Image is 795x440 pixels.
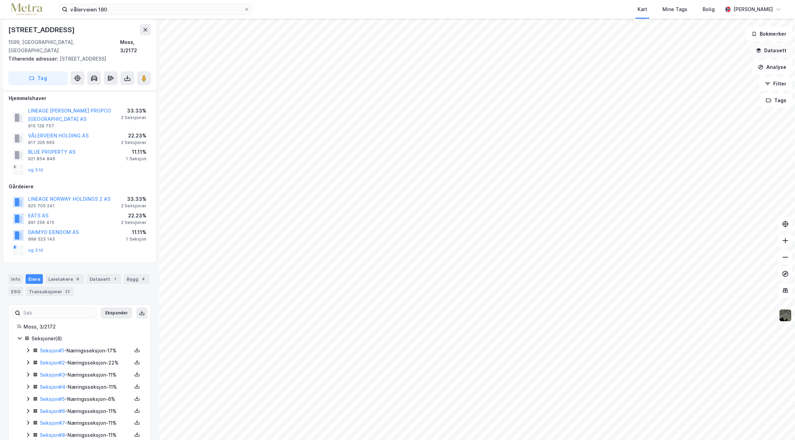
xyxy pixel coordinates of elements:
a: Seksjon#2 [40,360,65,366]
a: Seksjon#6 [40,408,65,414]
div: - Næringsseksjon - 22% [40,359,132,367]
div: 22.23% [121,132,146,140]
a: Seksjon#5 [40,396,65,402]
a: Seksjon#8 [40,432,65,438]
button: Ekspander [101,307,132,318]
div: 33.33% [121,107,146,115]
div: Kontrollprogram for chat [760,407,795,440]
div: - Næringsseksjon - 11% [40,431,132,439]
div: - Næringsseksjon - 11% [40,407,132,415]
div: Bolig [703,5,715,14]
div: [STREET_ADDRESS] [8,55,145,63]
div: 1599, [GEOGRAPHIC_DATA], [GEOGRAPHIC_DATA] [8,38,120,55]
button: Filter [759,77,792,91]
button: Analyse [752,60,792,74]
div: 991 256 415 [28,220,54,225]
div: 6 [74,276,81,282]
div: 22.23% [121,212,146,220]
div: Moss, 3/2172 [120,38,151,55]
div: 999 523 145 [28,236,55,242]
div: 1 [111,276,118,282]
div: 4 [140,276,147,282]
button: Tags [760,93,792,107]
div: 1 Seksjon [126,236,146,242]
div: 11.11% [126,228,146,236]
div: ESG [8,287,23,296]
a: Seksjon#7 [40,420,65,426]
div: Seksjoner ( 8 ) [31,334,142,343]
div: Moss, 3/2172 [24,323,142,331]
div: - Næringsseksjon - 17% [40,347,132,355]
div: - Næringsseksjon - 11% [40,383,132,391]
div: 11.11% [126,148,146,156]
img: metra-logo.256734c3b2bbffee19d4.png [11,3,42,16]
div: 2 Seksjoner [121,203,146,209]
div: 925 705 241 [28,203,55,209]
div: Info [8,274,23,284]
div: 2 Seksjoner [121,140,146,145]
div: 33.33% [121,195,146,203]
iframe: Chat Widget [760,407,795,440]
div: Gårdeiere [9,182,151,191]
div: Hjemmelshaver [9,94,151,102]
div: [PERSON_NAME] [733,5,773,14]
div: 2 Seksjoner [121,220,146,225]
div: 917 326 665 [28,140,55,145]
div: 1 Seksjon [126,156,146,162]
button: Datasett [750,44,792,57]
img: 9k= [779,309,792,322]
a: Seksjon#3 [40,372,65,378]
div: 2 Seksjoner [121,115,146,120]
div: [STREET_ADDRESS] [8,24,76,35]
div: 915 129 757 [28,123,54,129]
a: Seksjon#4 [40,384,65,390]
div: Leietakere [46,274,84,284]
div: Kart [638,5,647,14]
a: Seksjon#1 [40,348,64,353]
div: Bygg [124,274,150,284]
button: Bokmerker [746,27,792,41]
input: Søk [20,308,96,318]
div: - Næringsseksjon - 11% [40,371,132,379]
button: Tag [8,71,68,85]
div: 921 854 846 [28,156,55,162]
div: Transaksjoner [26,287,74,296]
span: Tilhørende adresser: [8,56,60,62]
div: - Næringsseksjon - 11% [40,419,132,427]
div: Eiere [26,274,43,284]
div: 22 [64,288,71,295]
div: - Næringsseksjon - 6% [40,395,132,403]
div: Datasett [87,274,121,284]
input: Søk på adresse, matrikkel, gårdeiere, leietakere eller personer [67,4,244,15]
div: Mine Tags [662,5,687,14]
